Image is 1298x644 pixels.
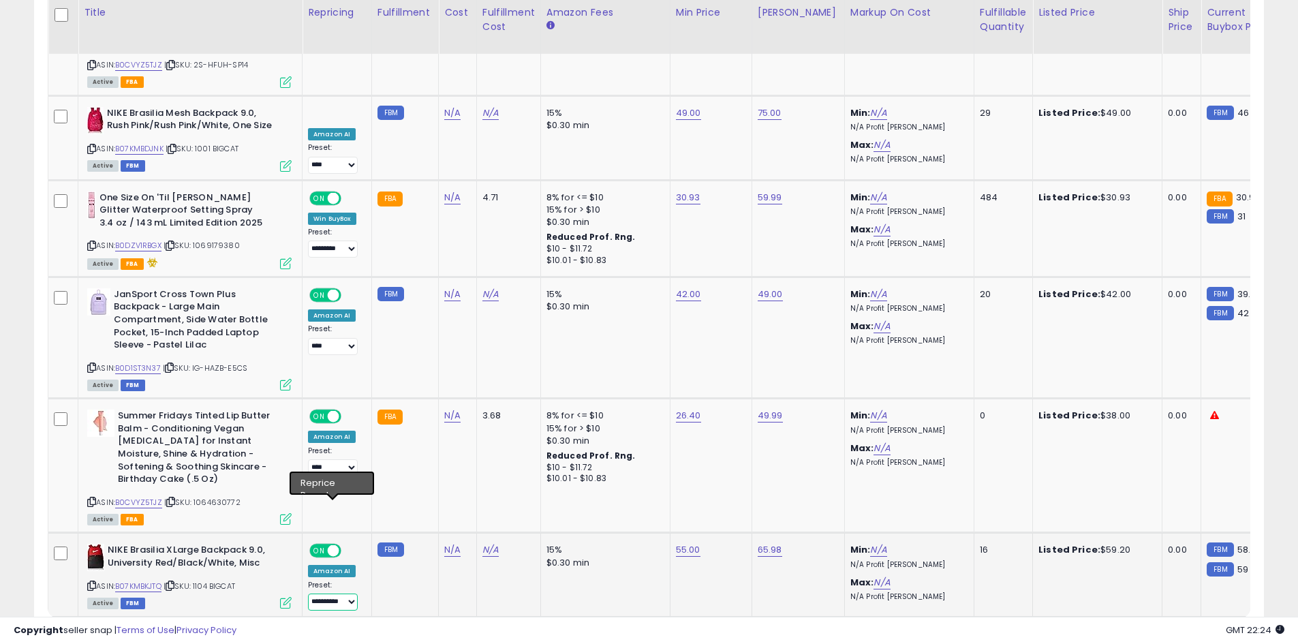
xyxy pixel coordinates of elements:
[339,192,361,204] span: OFF
[546,557,660,569] div: $0.30 min
[87,191,292,268] div: ASIN:
[850,409,871,422] b: Min:
[850,138,874,151] b: Max:
[482,288,499,301] a: N/A
[1236,191,1261,204] span: 30.93
[676,191,700,204] a: 30.93
[308,565,356,577] div: Amazon AI
[108,544,273,572] b: NIKE Brasilia XLarge Backpack 9.0, University Red/Black/White, Misc
[676,106,701,120] a: 49.00
[870,409,886,423] a: N/A
[117,624,174,637] a: Terms of Use
[546,288,660,301] div: 15%
[87,598,119,609] span: All listings currently available for purchase on Amazon
[546,107,660,119] div: 15%
[87,288,292,389] div: ASIN:
[1168,107,1190,119] div: 0.00
[87,107,104,134] img: 41EIwUG06ML._SL40_.jpg
[980,107,1022,119] div: 29
[850,543,871,556] b: Min:
[980,288,1022,301] div: 20
[676,543,700,557] a: 55.00
[546,5,664,20] div: Amazon Fees
[1168,191,1190,204] div: 0.00
[87,380,119,391] span: All listings currently available for purchase on Amazon
[1038,5,1156,20] div: Listed Price
[850,320,874,333] b: Max:
[308,309,356,322] div: Amazon AI
[1237,563,1248,576] span: 59
[758,543,782,557] a: 65.98
[87,410,292,523] div: ASIN:
[308,213,356,225] div: Win BuyBox
[1237,210,1246,223] span: 31
[870,191,886,204] a: N/A
[870,543,886,557] a: N/A
[546,544,660,556] div: 15%
[444,5,471,20] div: Cost
[1038,191,1100,204] b: Listed Price:
[850,123,963,132] p: N/A Profit [PERSON_NAME]
[87,76,119,88] span: All listings currently available for purchase on Amazon
[870,288,886,301] a: N/A
[164,240,240,251] span: | SKU: 1069179380
[121,514,144,525] span: FBA
[980,544,1022,556] div: 16
[850,239,963,249] p: N/A Profit [PERSON_NAME]
[758,191,782,204] a: 59.99
[1038,288,1100,301] b: Listed Price:
[1226,624,1284,637] span: 2025-08-12 22:24 GMT
[850,560,963,570] p: N/A Profit [PERSON_NAME]
[850,304,963,313] p: N/A Profit [PERSON_NAME]
[87,514,119,525] span: All listings currently available for purchase on Amazon
[1207,542,1233,557] small: FBM
[121,380,145,391] span: FBM
[311,192,328,204] span: ON
[850,223,874,236] b: Max:
[1168,544,1190,556] div: 0.00
[676,288,701,301] a: 42.00
[87,544,292,607] div: ASIN:
[850,207,963,217] p: N/A Profit [PERSON_NAME]
[1038,288,1152,301] div: $42.00
[482,410,530,422] div: 3.68
[14,624,63,637] strong: Copyright
[1207,106,1233,120] small: FBM
[115,59,162,71] a: B0CVYZ5TJZ
[121,598,145,609] span: FBM
[1168,5,1195,34] div: Ship Price
[546,462,660,474] div: $10 - $11.72
[377,191,403,206] small: FBA
[676,409,701,423] a: 26.40
[758,288,783,301] a: 49.00
[87,544,104,571] img: 41MbUpeDiSL._SL40_.jpg
[870,106,886,120] a: N/A
[87,107,292,170] div: ASIN:
[546,231,636,243] b: Reduced Prof. Rng.
[546,450,636,461] b: Reduced Prof. Rng.
[850,458,963,467] p: N/A Profit [PERSON_NAME]
[482,543,499,557] a: N/A
[311,289,328,301] span: ON
[1038,106,1100,119] b: Listed Price:
[546,20,555,32] small: Amazon Fees.
[980,5,1027,34] div: Fulfillable Quantity
[444,409,461,423] a: N/A
[84,5,296,20] div: Title
[115,240,161,251] a: B0DZV1RBGX
[482,5,535,34] div: Fulfillment Cost
[1207,287,1233,301] small: FBM
[1038,191,1152,204] div: $30.93
[118,410,283,489] b: Summer Fridays Tinted Lip Butter Balm - Conditioning Vegan [MEDICAL_DATA] for Instant Moisture, S...
[377,287,404,301] small: FBM
[166,143,238,154] span: | SKU: 1001 BIGCAT
[546,410,660,422] div: 8% for <= $10
[308,143,361,174] div: Preset:
[546,191,660,204] div: 8% for <= $10
[87,258,119,270] span: All listings currently available for purchase on Amazon
[850,155,963,164] p: N/A Profit [PERSON_NAME]
[115,581,161,592] a: B07KMBKJTQ
[1237,288,1262,301] span: 39.65
[850,5,968,20] div: Markup on Cost
[1038,409,1100,422] b: Listed Price:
